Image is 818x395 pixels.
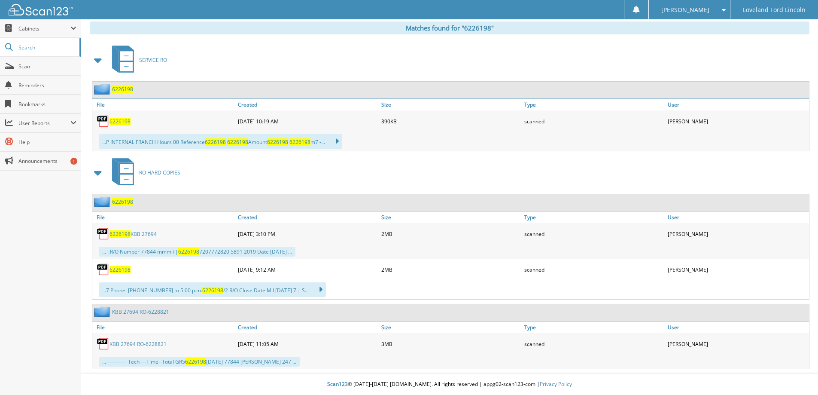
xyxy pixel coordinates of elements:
a: RO HARD COPIES [107,156,180,190]
a: Created [236,99,379,110]
a: KBB 27694 RO-6228821 [109,340,167,348]
span: RO HARD COPIES [139,169,180,176]
div: [PERSON_NAME] [666,225,809,242]
span: 6226198 [227,138,248,146]
div: [PERSON_NAME] [666,113,809,130]
img: PDF.png [97,227,109,240]
span: 6226198 [289,138,310,146]
div: scanned [522,261,666,278]
img: PDF.png [97,263,109,276]
div: scanned [522,225,666,242]
a: Type [522,322,666,333]
a: Size [379,99,523,110]
div: [DATE] 3:10 PM [236,225,379,242]
a: Size [379,322,523,333]
div: ...------------ Tech----Time--Total GR5 [DATE] 77844 [PERSON_NAME] 247 ... [99,357,300,367]
div: scanned [522,335,666,352]
div: scanned [522,113,666,130]
a: Size [379,211,523,223]
div: 1 [70,158,77,165]
a: Privacy Policy [540,380,572,388]
a: User [666,99,809,110]
div: 2MB [379,261,523,278]
span: Loveland Ford Lincoln [743,7,806,12]
a: User [666,211,809,223]
a: 6226198 [112,198,133,205]
a: File [92,99,236,110]
a: Type [522,211,666,223]
a: 6226198KBB 27694 [109,230,157,238]
span: Scan [18,63,76,70]
a: 6226198 [109,118,131,125]
span: Scan123 [327,380,348,388]
a: User [666,322,809,333]
span: 6226198 [205,138,226,146]
div: [DATE] 9:12 AM [236,261,379,278]
a: 6226198 [112,86,133,93]
img: folder2.png [94,196,112,207]
span: Cabinets [18,25,70,32]
span: Help [18,138,76,146]
span: [PERSON_NAME] [661,7,709,12]
span: SERVICE RO [139,56,167,64]
a: Created [236,322,379,333]
div: [DATE] 10:19 AM [236,113,379,130]
a: KBB 27694 RO-6228821 [112,308,169,315]
span: Search [18,44,75,51]
img: scan123-logo-white.svg [9,4,73,15]
div: 2MB [379,225,523,242]
div: 390KB [379,113,523,130]
span: 6226198 [202,287,223,294]
span: Reminders [18,82,76,89]
a: 6226198 [109,266,131,273]
a: Type [522,99,666,110]
a: Created [236,211,379,223]
div: 3MB [379,335,523,352]
img: folder2.png [94,306,112,317]
div: [DATE] 11:05 AM [236,335,379,352]
img: folder2.png [94,84,112,95]
a: File [92,322,236,333]
div: © [DATE]-[DATE] [DOMAIN_NAME]. All rights reserved | appg02-scan123-com | [81,374,818,395]
div: ...7 Phone: [PHONE_NUMBER] to 5:00 p.m. /2 R/O Close Date Mil [DATE] 7 | S... [99,282,326,297]
span: Announcements [18,157,76,165]
div: ...P INTERNAL FRANCH Hours 00 Reference Amount m7 -... [99,134,342,149]
span: 6226198 [109,230,131,238]
img: PDF.png [97,115,109,128]
span: User Reports [18,119,70,127]
div: [PERSON_NAME] [666,261,809,278]
div: [PERSON_NAME] [666,335,809,352]
span: 6226198 [178,248,199,255]
a: SERVICE RO [107,43,167,77]
div: ... : R/O Number 77844 mmm i | 7207772820 5891 2019 Date [DATE] ... [99,247,295,257]
span: 6226198 [267,138,288,146]
span: 6226198 [185,358,206,365]
img: PDF.png [97,337,109,350]
a: File [92,211,236,223]
div: Matches found for "6226198" [90,21,809,34]
span: Bookmarks [18,101,76,108]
